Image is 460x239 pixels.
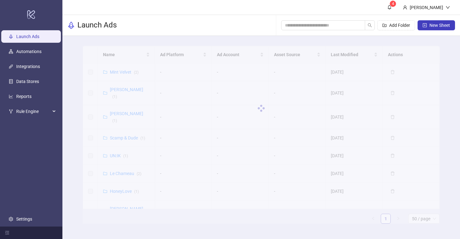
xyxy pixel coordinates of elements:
button: Add Folder [377,20,415,30]
a: Settings [16,217,32,222]
span: 4 [392,2,394,6]
span: down [446,5,450,10]
a: Data Stores [16,79,39,84]
span: user [403,5,407,10]
span: bell [387,5,392,9]
span: plus-square [423,23,427,27]
span: Add Folder [389,23,410,28]
a: Automations [16,49,42,54]
span: search [368,23,372,27]
a: Reports [16,94,32,99]
span: fork [9,109,13,114]
a: Launch Ads [16,34,39,39]
span: rocket [67,22,75,29]
div: [PERSON_NAME] [407,4,446,11]
span: Rule Engine [16,105,51,118]
a: Integrations [16,64,40,69]
span: New Sheet [429,23,450,28]
span: folder-add [382,23,387,27]
button: New Sheet [418,20,455,30]
span: menu-fold [5,231,9,235]
sup: 4 [390,1,396,7]
h3: Launch Ads [77,20,117,30]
